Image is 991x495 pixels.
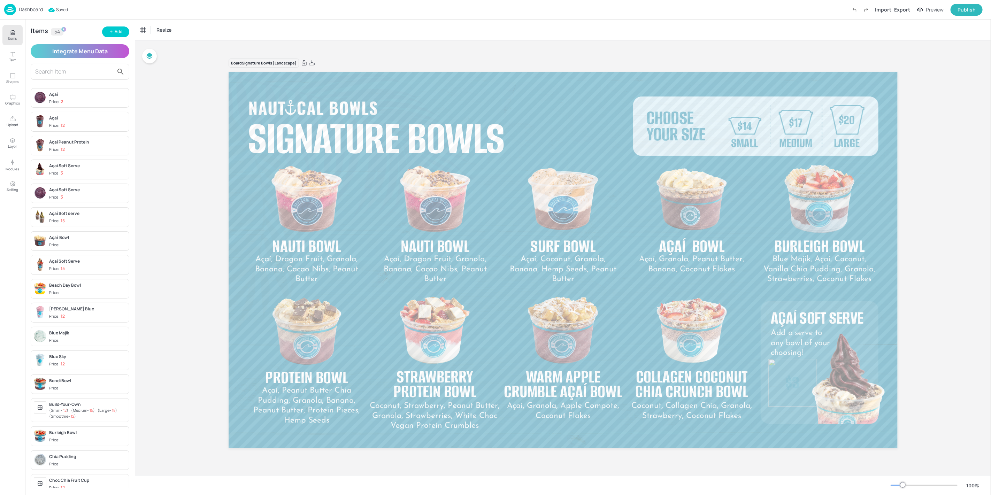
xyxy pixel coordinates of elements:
[49,147,65,153] div: Price:
[49,194,63,200] div: Price:
[49,258,126,264] div: Açaí­ Soft Serve
[49,485,65,491] div: Price:
[646,105,706,147] span: Choose your size
[771,329,830,357] span: Add a serve to any bowl of your choosing!
[738,118,752,134] span: $14
[54,29,60,34] p: 54
[19,7,43,12] p: Dashboard
[114,65,128,79] button: search
[31,44,129,58] button: Integrate Menu Data
[248,109,505,168] span: Signature Bowls
[63,408,67,413] span: 12
[255,255,358,283] span: Açaí­, Dragon Fruit, Granola, Banana, Cacao Nibs, Peanut Butter
[49,115,126,121] div: Açaí
[926,6,944,14] div: Preview
[7,79,19,84] p: Shapes
[49,218,65,224] div: Price:
[656,164,727,235] img: 2025-07-17-1752732016076d907lwtxhm9.png
[71,408,95,413] span: ( Medium - )
[61,195,63,200] p: 3
[789,114,803,131] span: $17
[834,135,860,152] span: Large
[61,362,65,366] p: 12
[115,29,122,35] div: Add
[2,133,23,153] button: Layer
[49,282,126,288] div: Beach Day Bowl
[49,139,126,145] div: Açaí Peanut Protein
[839,111,855,128] span: $20
[34,354,46,366] img: 2024-12-17-1734410228303fgjr54usxa.png
[894,6,910,13] div: Export
[958,6,976,14] div: Publish
[49,338,61,343] div: Price:
[48,6,68,13] span: Saved
[49,454,126,460] div: Chia Pudding
[656,295,727,366] img: 2025-07-17-1752732672029mdk1ntaoka.png
[370,402,500,430] span: Coconut, Strawberry, Peanut Butter, Granola, Strawberries, White Choc Vegan Protein Crumbles
[49,413,76,419] span: ( Smoothie - )
[785,371,800,395] span: $3
[49,401,126,408] div: Build-Your-Own
[49,477,126,484] div: Choc Chia Fruit Cup
[253,387,360,425] span: Açaí, Peanut Butter Chia Pudding, Granola, Banana, Peanut Butter, Protein Pieces, Hemp Seeds
[49,385,61,391] div: Price:
[8,36,17,41] p: Items
[34,330,46,342] img: 2024-12-17-1734409934772lxrpnpvr4m8.png
[49,306,126,312] div: [PERSON_NAME] Blue
[49,330,126,336] div: Blue Majik
[8,144,17,149] p: Layer
[71,413,74,419] span: 12
[784,164,855,235] img: 2025-07-17-17527319235575ar7xpni3x7.png
[61,171,63,176] p: 3
[635,365,748,403] span: Collagen Coconut Chia Crunch Bowl
[875,6,891,13] div: Import
[731,135,758,152] span: Small
[49,99,63,105] div: Price:
[49,437,61,443] div: Price:
[49,361,65,367] div: Price:
[779,135,813,152] span: Medium
[771,306,863,330] span: Açaí Soft Serve
[384,255,487,283] span: Açaí­, Dragon Fruit, Granola, Banana, Cacao Nibs, Peanut Butter
[34,163,46,175] img: 2025-04-28-1745815151778j6gldsma7rb.png
[61,266,65,271] p: 15
[61,314,65,319] p: 12
[61,123,65,128] p: 12
[229,59,299,68] div: Board Signature Bowls [Landscape]
[61,147,65,152] p: 12
[34,258,46,271] img: 2025-05-09-1746754704794k3csv8osvk.png
[49,290,61,296] div: Price:
[530,234,596,258] span: Surf Bowl
[98,408,117,413] span: ( Large - )
[399,295,470,366] img: 2025-07-17-1752732572114hzu914407m.png
[860,4,872,16] label: Redo (Ctrl + Y)
[2,111,23,132] button: Upload
[49,461,61,467] div: Price:
[49,170,63,176] div: Price:
[2,68,23,88] button: Shapes
[61,99,63,104] p: 2
[510,255,616,283] span: Açaí, Coconut, Granola, Banana, Hemp Seeds, Peanut Butter
[49,378,126,384] div: Bondi Bowl
[49,408,68,413] span: ( Small - )
[848,4,860,16] label: Undo (Ctrl + Z)
[2,25,23,45] button: Items
[2,155,23,175] button: Modules
[102,26,129,37] button: Add
[913,5,948,15] button: Preview
[49,242,61,248] div: Price:
[49,234,126,241] div: Açaí ­ Bowl
[9,57,16,62] p: Text
[34,454,46,466] img: 2024-12-17-1734410000568difdio77jx7.png
[90,408,93,413] span: 15
[5,101,20,106] p: Graphics
[272,234,341,258] span: Nauti Bowl
[155,26,173,33] span: Resize
[34,378,46,390] img: 2024-12-17-1734406466294jeufq0vypq.png
[774,234,865,258] span: Burleigh Bowl
[49,430,126,436] div: Burleigh Bowl
[659,234,724,258] span: Açaí ­ Bowl
[631,402,752,420] span: Coconut, Collagen Chia, Granola, Strawberry, Coconut Flakes
[6,167,20,171] p: Modules
[49,266,65,272] div: Price:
